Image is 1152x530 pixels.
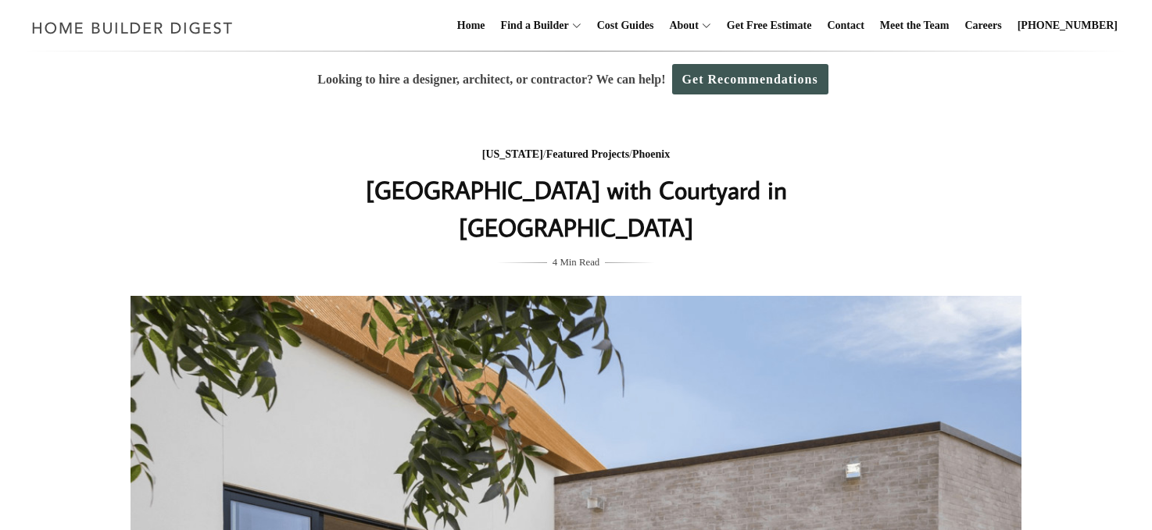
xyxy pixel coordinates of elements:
[264,171,888,246] h1: [GEOGRAPHIC_DATA] with Courtyard in [GEOGRAPHIC_DATA]
[264,145,888,165] div: / /
[721,1,818,51] a: Get Free Estimate
[821,1,870,51] a: Contact
[672,64,828,94] a: Get Recommendations
[546,148,629,160] a: Featured Projects
[25,12,240,43] img: Home Builder Digest
[495,1,569,51] a: Find a Builder
[553,254,599,271] span: 4 Min Read
[959,1,1008,51] a: Careers
[663,1,698,51] a: About
[632,148,670,160] a: Phoenix
[482,148,543,160] a: [US_STATE]
[591,1,660,51] a: Cost Guides
[1011,1,1124,51] a: [PHONE_NUMBER]
[451,1,492,51] a: Home
[874,1,956,51] a: Meet the Team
